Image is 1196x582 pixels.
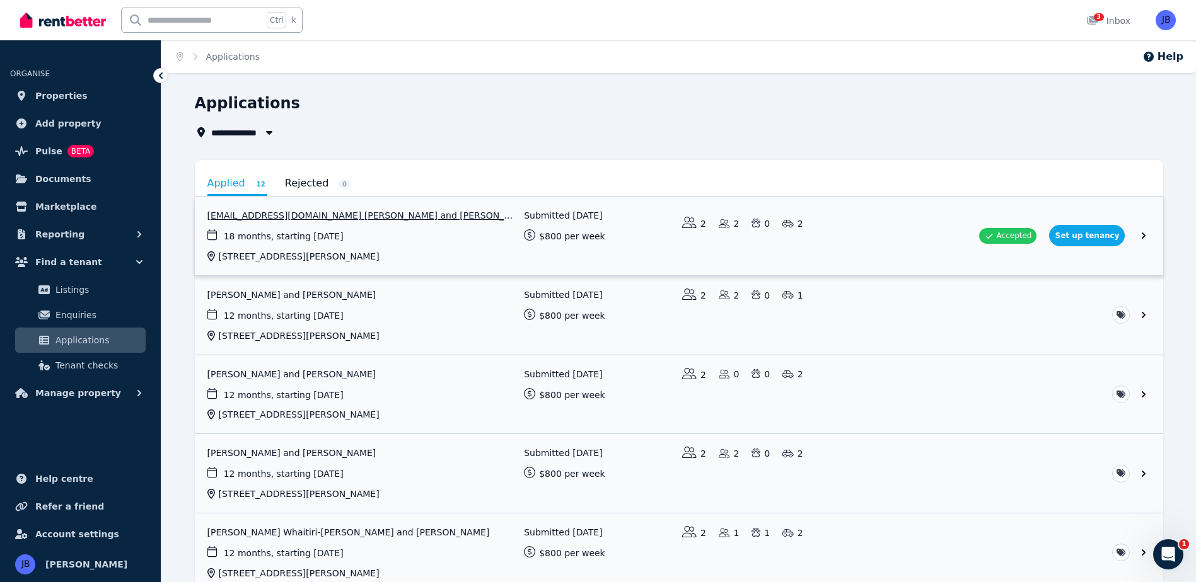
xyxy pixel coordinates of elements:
span: Ctrl [267,12,286,28]
a: PulseBETA [10,139,151,164]
img: JACQUELINE BARRY [1156,10,1176,30]
a: Marketplace [10,194,151,219]
a: Tenant checks [15,353,146,378]
a: Add property [10,111,151,136]
span: Refer a friend [35,499,104,514]
span: Enquiries [55,307,141,322]
span: Account settings [35,527,119,542]
span: Find a tenant [35,254,102,270]
button: Find a tenant [10,249,151,275]
img: JACQUELINE BARRY [15,554,35,574]
span: Manage property [35,385,121,401]
span: Properties [35,88,88,103]
span: ORGANISE [10,69,50,78]
span: Listings [55,282,141,297]
a: View application: Haroon Mirza and Hanifa Haidary [195,355,1163,434]
span: 12 [255,180,267,189]
button: Manage property [10,380,151,406]
span: k [291,15,296,25]
a: View application: Richard Hennessy and Lauren Muscat [195,276,1163,355]
span: Marketplace [35,199,96,214]
h1: Applications [195,93,300,113]
a: Help centre [10,466,151,491]
span: Tenant checks [55,358,141,373]
a: View application: Gareth Smith and Liam Smith [195,434,1163,513]
a: Refer a friend [10,494,151,519]
span: [PERSON_NAME] [45,557,127,572]
a: Properties [10,83,151,108]
span: Reporting [35,227,84,242]
a: Account settings [10,522,151,547]
span: Add property [35,116,102,131]
span: 3 [1094,13,1104,21]
a: Listings [15,277,146,302]
nav: Breadcrumb [161,40,275,73]
button: Help [1142,49,1183,64]
span: BETA [67,145,94,157]
a: Enquiries [15,302,146,328]
span: Documents [35,171,91,186]
span: 1 [1179,539,1189,549]
a: Applied [207,173,267,196]
a: Documents [10,166,151,191]
span: 0 [338,180,351,189]
a: View application: Kaylchev22@gmail.com Chevin and Patrick James Clough [195,197,1163,275]
a: Rejected [285,173,351,194]
a: Applications [15,328,146,353]
span: Applications [206,50,260,63]
span: Applications [55,333,141,348]
span: Pulse [35,144,62,159]
img: RentBetter [20,11,106,30]
span: Help centre [35,471,93,486]
iframe: Intercom live chat [1153,539,1183,569]
button: Reporting [10,222,151,247]
div: Inbox [1086,14,1130,27]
